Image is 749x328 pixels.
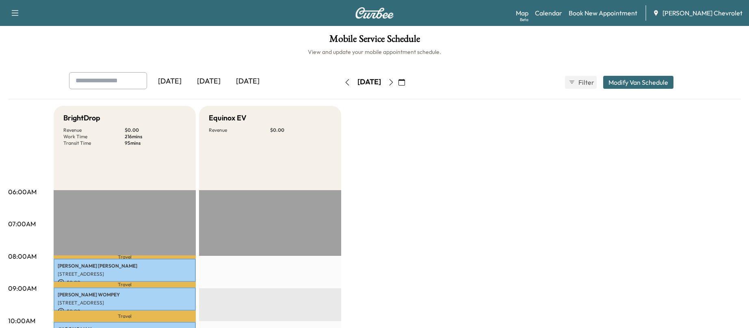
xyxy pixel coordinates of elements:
[520,17,528,23] div: Beta
[565,76,597,89] button: Filter
[189,72,228,91] div: [DATE]
[357,77,381,87] div: [DATE]
[58,263,192,269] p: [PERSON_NAME] [PERSON_NAME]
[58,292,192,298] p: [PERSON_NAME] WOMPEY
[54,255,196,259] p: Travel
[516,8,528,18] a: MapBeta
[535,8,562,18] a: Calendar
[63,127,125,133] p: Revenue
[125,127,186,133] p: $ 0.00
[8,219,36,229] p: 07:00AM
[355,7,394,19] img: Curbee Logo
[209,127,270,133] p: Revenue
[578,77,593,87] span: Filter
[8,34,741,48] h1: Mobile Service Schedule
[8,187,37,197] p: 06:00AM
[125,140,186,146] p: 95 mins
[603,76,673,89] button: Modify Van Schedule
[63,140,125,146] p: Transit Time
[270,127,331,133] p: $ 0.00
[58,308,192,315] p: $ 0.00
[54,311,196,322] p: Travel
[8,283,37,293] p: 09:00AM
[209,112,247,124] h5: Equinox EV
[228,72,267,91] div: [DATE]
[8,316,35,326] p: 10:00AM
[569,8,637,18] a: Book New Appointment
[150,72,189,91] div: [DATE]
[125,133,186,140] p: 216 mins
[63,133,125,140] p: Work Time
[8,48,741,56] h6: View and update your mobile appointment schedule.
[662,8,743,18] span: [PERSON_NAME] Chevrolet
[54,282,196,288] p: Travel
[58,300,192,306] p: [STREET_ADDRESS]
[8,251,37,261] p: 08:00AM
[58,279,192,286] p: $ 0.00
[58,271,192,277] p: [STREET_ADDRESS]
[63,112,100,124] h5: BrightDrop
